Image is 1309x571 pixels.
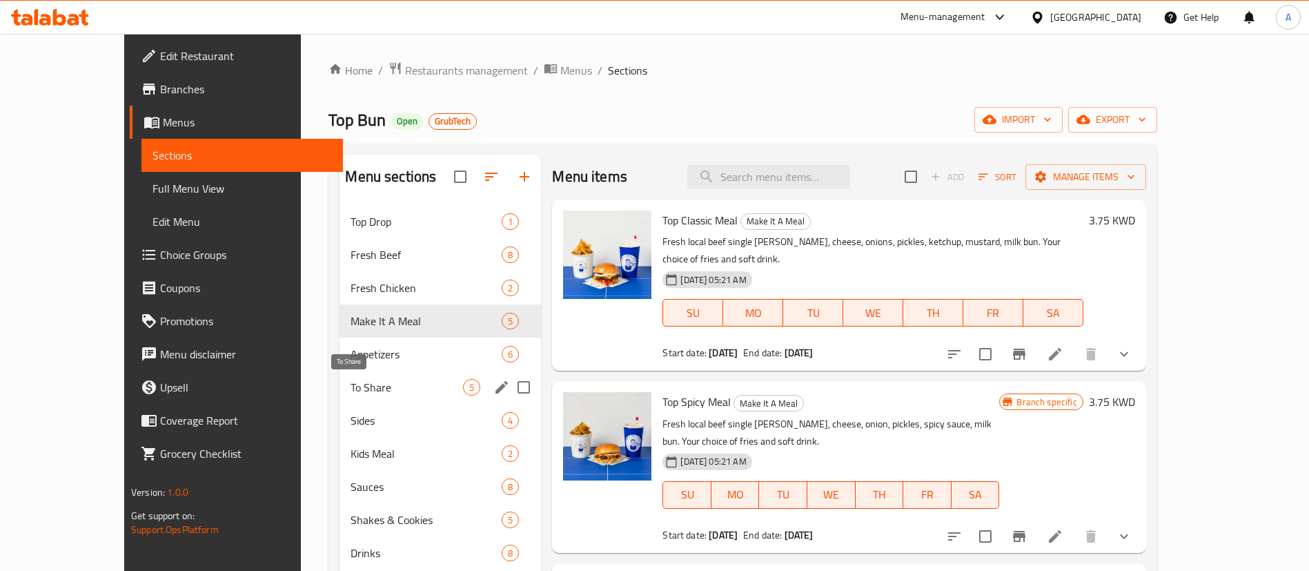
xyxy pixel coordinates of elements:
[1047,346,1063,362] a: Edit menu item
[785,344,814,362] b: [DATE]
[328,104,386,135] span: Top Bun
[168,483,189,501] span: 1.0.0
[502,313,519,329] div: items
[160,379,332,396] span: Upsell
[351,280,502,296] div: Fresh Chicken
[160,346,332,362] span: Menu disclaimer
[351,512,502,528] div: Shakes & Cookies
[502,213,519,230] div: items
[502,282,518,295] span: 2
[963,299,1023,327] button: FR
[909,485,946,505] span: FR
[1108,520,1141,553] button: show more
[351,213,502,230] span: Top Drop
[160,81,332,97] span: Branches
[743,526,782,544] span: End date:
[339,304,541,338] div: Make It A Meal5
[985,111,1052,128] span: import
[491,377,512,398] button: edit
[130,238,343,271] a: Choice Groups
[675,273,751,287] span: [DATE] 05:21 AM
[608,62,647,79] span: Sections
[502,545,519,561] div: items
[339,338,541,371] div: Appetizers6
[160,280,332,296] span: Coupons
[351,478,502,495] span: Sauces
[662,344,707,362] span: Start date:
[743,344,782,362] span: End date:
[152,180,332,197] span: Full Menu View
[662,481,711,509] button: SU
[141,172,343,205] a: Full Menu View
[160,246,332,263] span: Choice Groups
[152,213,332,230] span: Edit Menu
[938,338,971,371] button: sort-choices
[843,299,903,327] button: WE
[351,445,502,462] div: Kids Meal
[971,340,1000,369] span: Select to update
[813,485,850,505] span: WE
[160,48,332,64] span: Edit Restaurant
[339,437,541,470] div: Kids Meal2
[351,246,502,263] div: Fresh Beef
[900,9,985,26] div: Menu-management
[662,233,1083,268] p: Fresh local beef single [PERSON_NAME], cheese, onions, pickles, ketchup, mustard, milk bun. Your ...
[351,379,463,396] span: To Share
[1023,299,1083,327] button: SA
[909,303,958,323] span: TH
[502,478,519,495] div: items
[152,147,332,164] span: Sections
[1074,338,1108,371] button: delete
[502,481,518,494] span: 8
[662,210,738,231] span: Top Classic Meal
[598,62,602,79] li: /
[328,61,1157,79] nav: breadcrumb
[544,61,592,79] a: Menus
[925,166,970,188] span: Add item
[405,62,528,79] span: Restaurants management
[339,536,541,570] div: Drinks8
[1003,520,1036,553] button: Branch-specific-item
[785,526,814,544] b: [DATE]
[669,485,705,505] span: SU
[160,445,332,462] span: Grocery Checklist
[502,249,518,262] span: 8
[1047,528,1063,545] a: Edit menu item
[130,437,343,470] a: Grocery Checklist
[502,348,518,361] span: 6
[849,303,898,323] span: WE
[351,412,502,429] div: Sides
[729,303,778,323] span: MO
[163,114,332,130] span: Menus
[130,106,343,139] a: Menus
[903,481,952,509] button: FR
[339,271,541,304] div: Fresh Chicken2
[1116,528,1132,545] svg: Show Choices
[339,404,541,437] div: Sides4
[552,166,627,187] h2: Menu items
[502,346,519,362] div: items
[141,205,343,238] a: Edit Menu
[388,61,528,79] a: Restaurants management
[1029,303,1078,323] span: SA
[1089,211,1135,230] h6: 3.75 KWD
[533,62,538,79] li: /
[1011,396,1082,409] span: Branch specific
[669,303,718,323] span: SU
[675,455,751,468] span: [DATE] 05:21 AM
[560,62,592,79] span: Menus
[131,521,219,539] a: Support.OpsPlatform
[1025,164,1146,190] button: Manage items
[1116,346,1132,362] svg: Show Choices
[475,160,508,193] span: Sort sections
[502,215,518,229] span: 1
[687,165,850,189] input: search
[709,344,738,362] b: [DATE]
[339,371,541,404] div: To Share5edit
[464,381,480,394] span: 5
[351,313,502,329] span: Make It A Meal
[141,139,343,172] a: Sections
